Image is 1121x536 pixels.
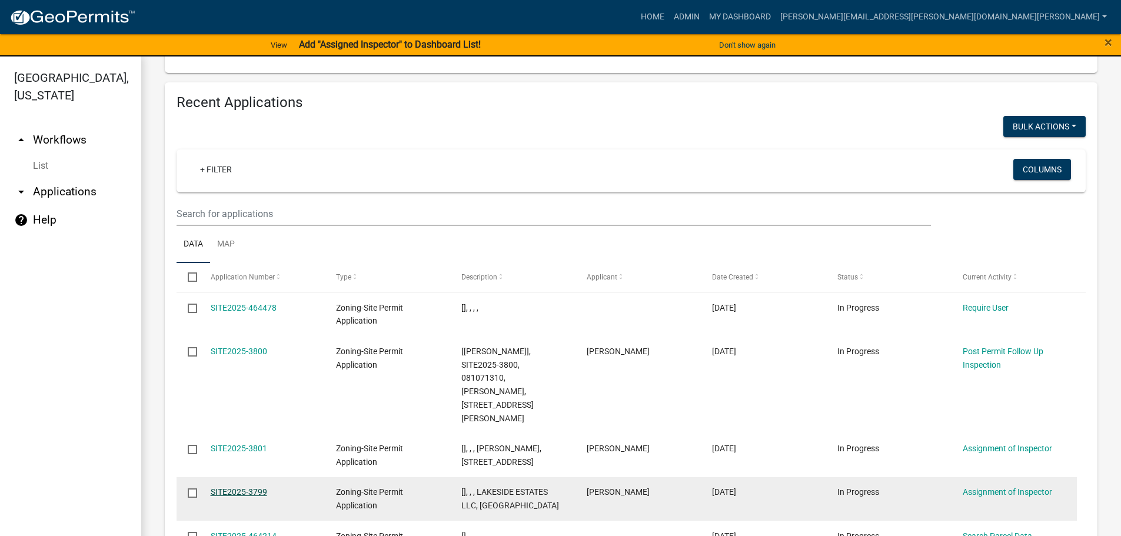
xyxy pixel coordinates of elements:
span: 08/15/2025 [712,347,736,356]
button: Close [1105,35,1112,49]
a: SITE2025-3800 [211,347,267,356]
a: Map [210,226,242,264]
span: [], , , DANIEL JACOB, 10888 CO HWY 49 [461,444,541,467]
span: Application Number [211,273,275,281]
datatable-header-cell: Description [450,263,576,291]
span: Daniel Jacob [587,444,650,453]
span: [], , , , [461,303,478,312]
span: In Progress [837,347,879,356]
span: [], , , LAKESIDE ESTATES LLC, GRANDVIEW LN [461,487,559,510]
span: Zoning-Site Permit Application [336,487,403,510]
a: My Dashboard [704,6,776,28]
a: SITE2025-3801 [211,444,267,453]
a: View [266,35,292,55]
datatable-header-cell: Current Activity [952,263,1077,291]
span: Date Created [712,273,753,281]
a: SITE2025-464478 [211,303,277,312]
a: Post Permit Follow Up Inspection [963,347,1043,369]
button: Bulk Actions [1003,116,1086,137]
a: Require User [963,303,1009,312]
span: 08/15/2025 [712,444,736,453]
a: SITE2025-3799 [211,487,267,497]
span: [Wayne Leitheiser], SITE2025-3800, 081071310, LEE FROHMAN, 27245 N LITTLE FLOYD LAKE DR [461,347,534,423]
button: Don't show again [714,35,780,55]
button: Columns [1013,159,1071,180]
span: Type [336,273,351,281]
a: Assignment of Inspector [963,444,1052,453]
span: Zoning-Site Permit Application [336,347,403,369]
span: Description [461,273,497,281]
datatable-header-cell: Date Created [701,263,826,291]
a: Admin [669,6,704,28]
span: Lee A Frohman [587,347,650,356]
span: In Progress [837,444,879,453]
span: Applicant [587,273,617,281]
span: 08/15/2025 [712,303,736,312]
datatable-header-cell: Application Number [199,263,324,291]
a: Data [177,226,210,264]
span: In Progress [837,303,879,312]
i: arrow_drop_down [14,185,28,199]
a: Assignment of Inspector [963,487,1052,497]
i: arrow_drop_up [14,133,28,147]
span: 08/15/2025 [712,487,736,497]
datatable-header-cell: Type [324,263,450,291]
datatable-header-cell: Status [826,263,952,291]
span: Brandon Huseby [587,487,650,497]
span: Zoning-Site Permit Application [336,444,403,467]
span: Status [837,273,858,281]
i: help [14,213,28,227]
a: + Filter [191,159,241,180]
span: In Progress [837,487,879,497]
input: Search for applications [177,202,931,226]
h4: Recent Applications [177,94,1086,111]
datatable-header-cell: Applicant [576,263,701,291]
a: Home [636,6,669,28]
span: × [1105,34,1112,51]
span: Zoning-Site Permit Application [336,303,403,326]
span: Current Activity [963,273,1012,281]
a: [PERSON_NAME][EMAIL_ADDRESS][PERSON_NAME][DOMAIN_NAME][PERSON_NAME] [776,6,1112,28]
datatable-header-cell: Select [177,263,199,291]
strong: Add "Assigned Inspector" to Dashboard List! [299,39,481,50]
